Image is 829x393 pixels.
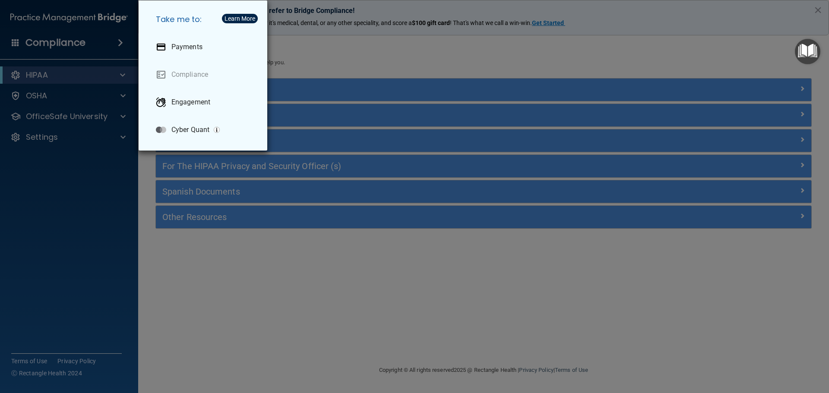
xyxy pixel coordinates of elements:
[171,126,209,134] p: Cyber Quant
[149,118,260,142] a: Cyber Quant
[171,98,210,107] p: Engagement
[171,43,203,51] p: Payments
[149,7,260,31] h5: Take me to:
[222,14,258,23] button: Learn More
[795,39,820,64] button: Open Resource Center
[149,90,260,114] a: Engagement
[225,16,255,22] div: Learn More
[149,63,260,87] a: Compliance
[149,35,260,59] a: Payments
[786,333,819,366] iframe: Drift Widget Chat Controller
